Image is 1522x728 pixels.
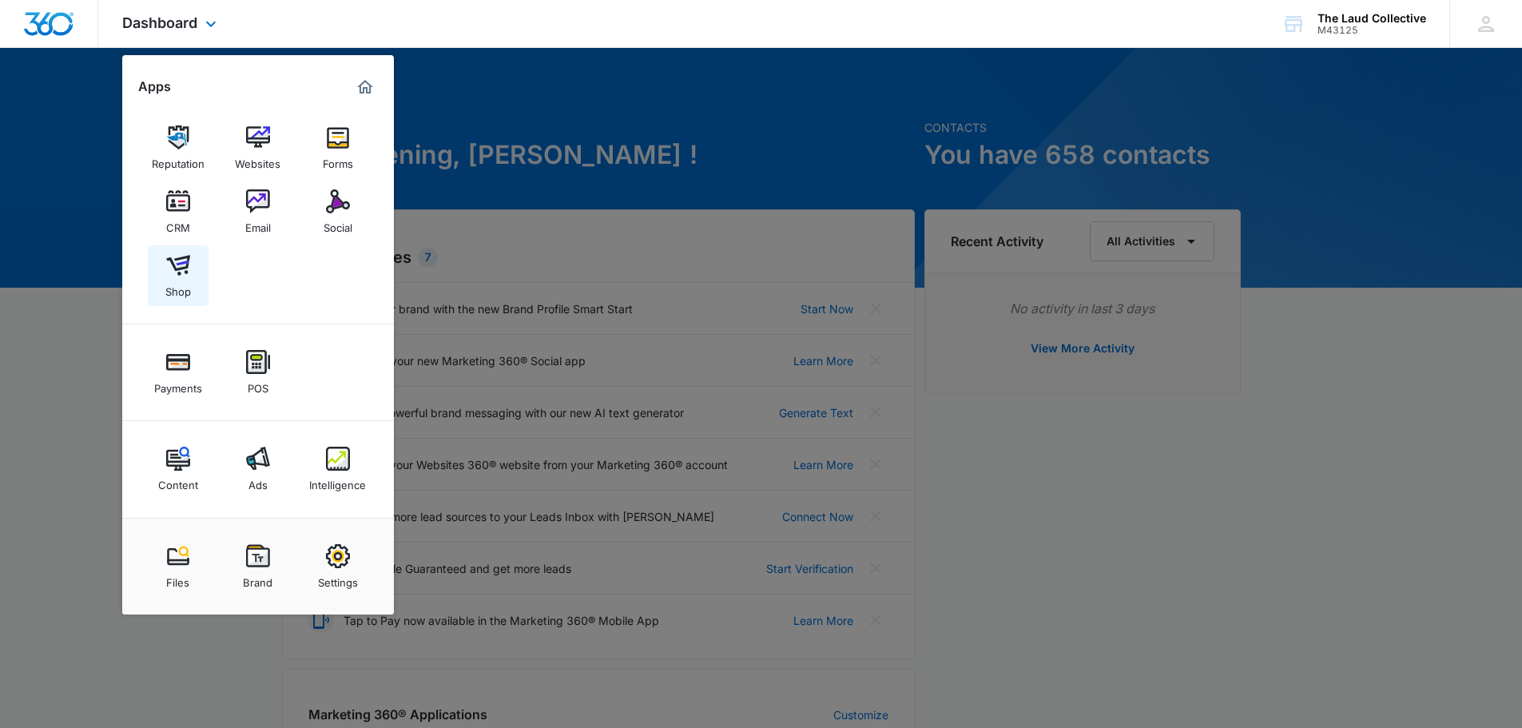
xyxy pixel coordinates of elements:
[318,568,358,589] div: Settings
[1317,12,1426,25] div: account name
[308,117,368,178] a: Forms
[148,245,209,306] a: Shop
[166,568,189,589] div: Files
[248,374,268,395] div: POS
[308,181,368,242] a: Social
[235,149,280,170] div: Websites
[245,213,271,234] div: Email
[122,14,197,31] span: Dashboard
[228,117,288,178] a: Websites
[148,439,209,499] a: Content
[228,181,288,242] a: Email
[166,213,190,234] div: CRM
[308,439,368,499] a: Intelligence
[352,74,378,100] a: Marketing 360® Dashboard
[228,342,288,403] a: POS
[1317,25,1426,36] div: account id
[228,536,288,597] a: Brand
[309,471,366,491] div: Intelligence
[148,117,209,178] a: Reputation
[138,79,171,94] h2: Apps
[323,149,353,170] div: Forms
[243,568,272,589] div: Brand
[148,342,209,403] a: Payments
[228,439,288,499] a: Ads
[308,536,368,597] a: Settings
[158,471,198,491] div: Content
[324,213,352,234] div: Social
[152,149,205,170] div: Reputation
[165,277,191,298] div: Shop
[148,536,209,597] a: Files
[154,374,202,395] div: Payments
[148,181,209,242] a: CRM
[248,471,268,491] div: Ads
